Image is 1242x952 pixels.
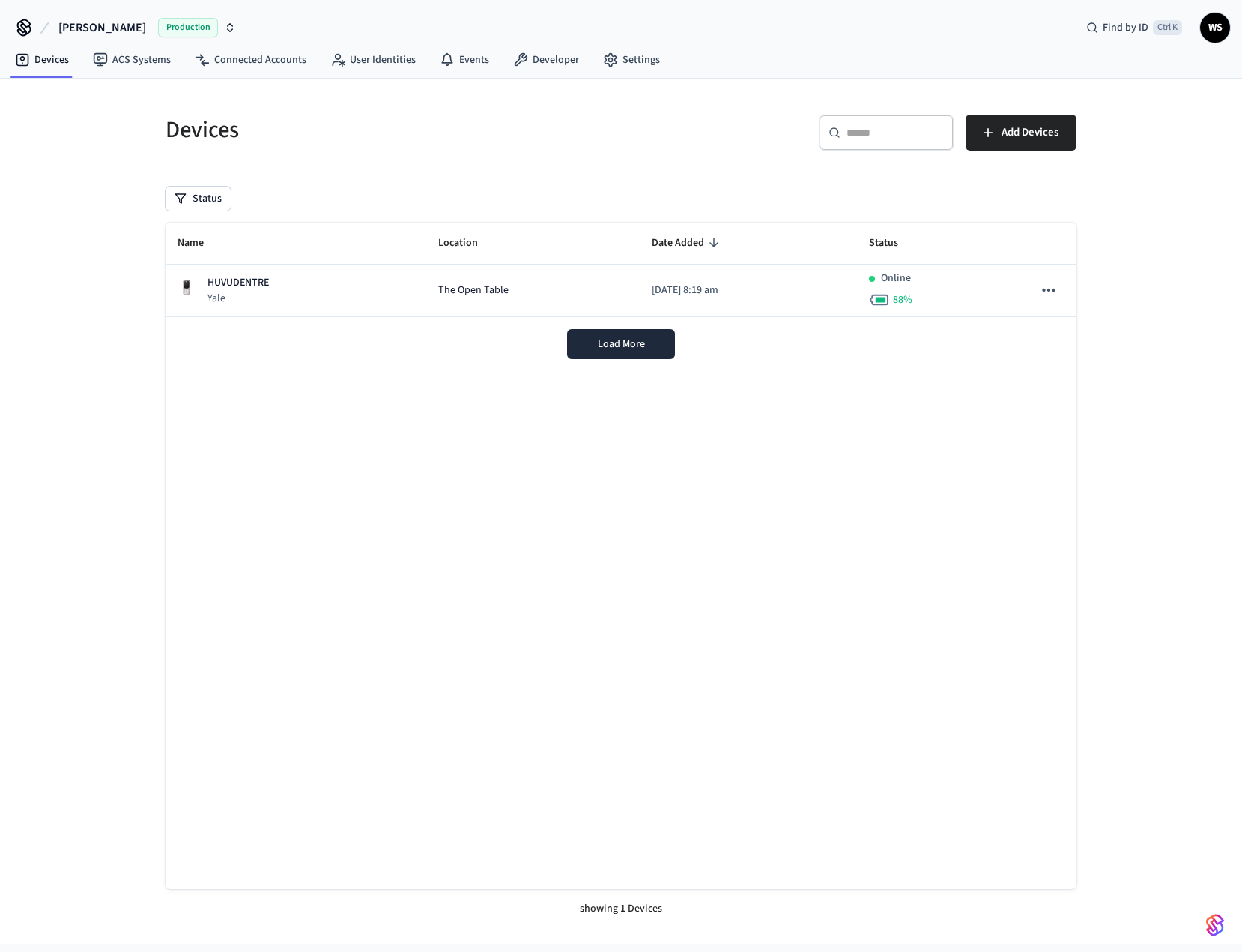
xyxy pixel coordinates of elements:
p: Online [881,271,911,286]
p: [DATE] 8:19 am [652,283,844,298]
span: Location [438,232,497,255]
a: ACS Systems [81,46,183,73]
a: Settings [591,46,672,73]
span: The Open Table [438,283,509,298]
button: Load More [567,329,675,359]
a: Events [428,46,501,73]
span: Date Added [652,232,724,255]
span: [PERSON_NAME] [58,19,146,37]
a: User Identities [318,46,428,73]
h5: Devices [166,115,612,145]
button: Status [166,187,231,211]
img: Yale Assure Touchscreen Wifi Smart Lock, Satin Nickel, Front [178,279,196,297]
button: Add Devices [966,115,1076,151]
span: Ctrl K [1153,20,1182,35]
span: Add Devices [1002,123,1058,142]
span: Production [158,18,218,37]
a: Developer [501,46,591,73]
a: Devices [3,46,81,73]
p: HUVUDENTRE [207,275,269,291]
span: WS [1202,14,1229,41]
img: SeamLogoGradient.69752ec5.svg [1206,913,1224,937]
span: Name [178,232,223,255]
a: Connected Accounts [183,46,318,73]
table: sticky table [166,223,1076,317]
p: Yale [207,291,269,306]
span: Status [869,232,918,255]
button: WS [1200,13,1230,43]
span: Load More [598,337,645,352]
span: Find by ID [1103,20,1148,35]
div: Find by IDCtrl K [1074,14,1194,41]
div: showing 1 Devices [166,889,1076,929]
span: 88 % [893,292,912,307]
